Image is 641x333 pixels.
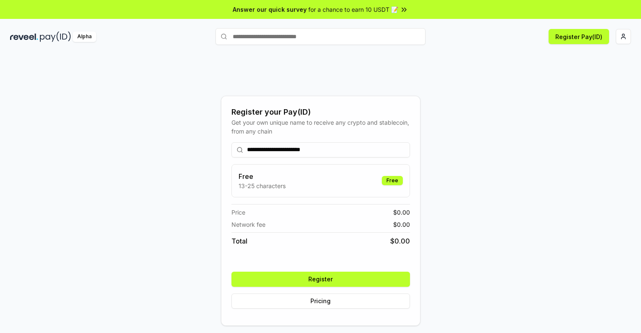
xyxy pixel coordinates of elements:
[239,181,286,190] p: 13-25 characters
[549,29,609,44] button: Register Pay(ID)
[231,272,410,287] button: Register
[10,31,38,42] img: reveel_dark
[231,118,410,136] div: Get your own unique name to receive any crypto and stablecoin, from any chain
[73,31,96,42] div: Alpha
[231,208,245,217] span: Price
[231,294,410,309] button: Pricing
[308,5,398,14] span: for a chance to earn 10 USDT 📝
[231,236,247,246] span: Total
[231,220,265,229] span: Network fee
[231,106,410,118] div: Register your Pay(ID)
[390,236,410,246] span: $ 0.00
[393,220,410,229] span: $ 0.00
[382,176,403,185] div: Free
[40,31,71,42] img: pay_id
[233,5,307,14] span: Answer our quick survey
[239,171,286,181] h3: Free
[393,208,410,217] span: $ 0.00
